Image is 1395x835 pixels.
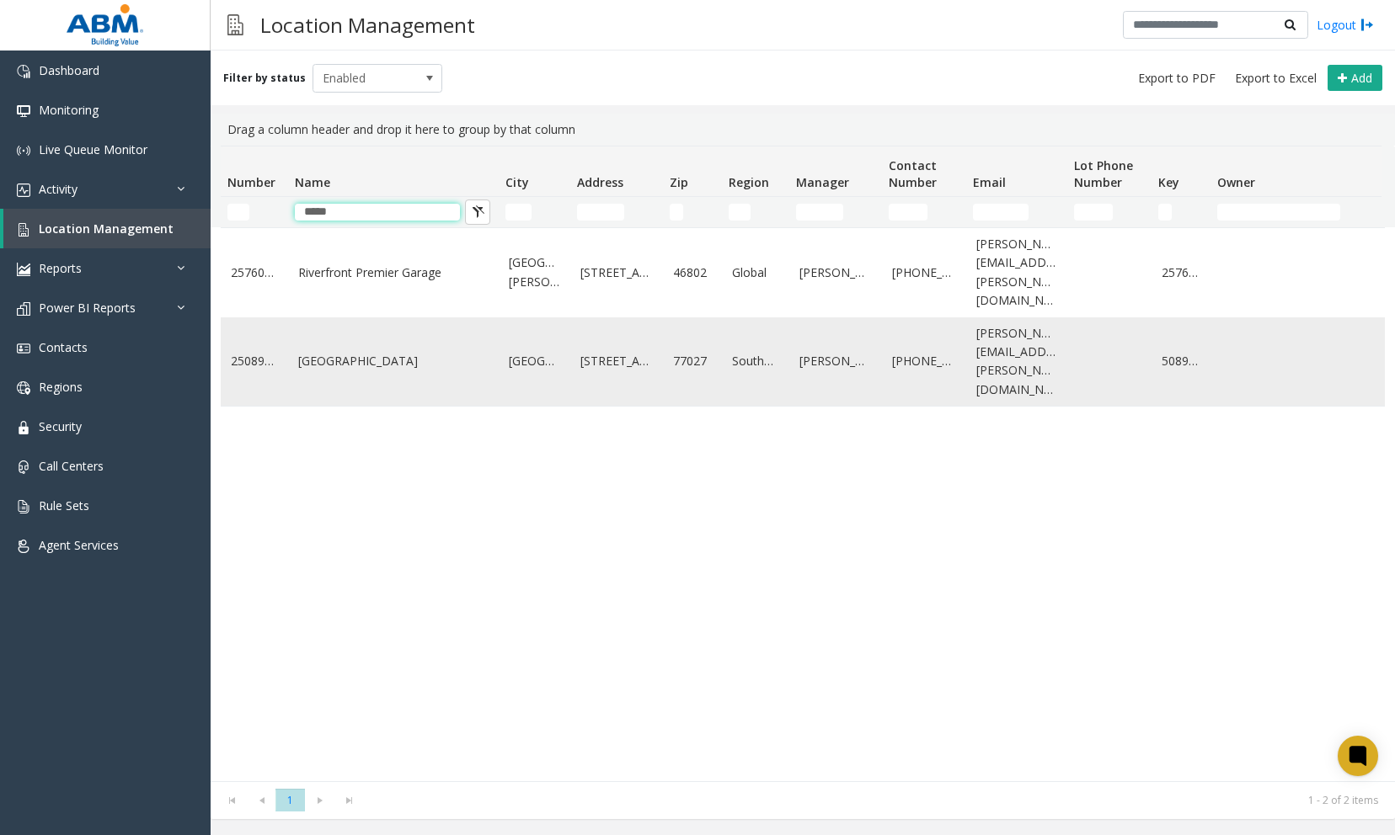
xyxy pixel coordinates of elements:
[17,183,30,197] img: 'icon'
[39,300,136,316] span: Power BI Reports
[211,146,1395,781] div: Data table
[39,379,83,395] span: Regions
[17,223,30,237] img: 'icon'
[223,71,306,86] label: Filter by status
[1328,65,1382,92] button: Add
[17,65,30,78] img: 'icon'
[1317,16,1374,34] a: Logout
[976,235,1057,311] a: [PERSON_NAME][EMAIL_ADDRESS][PERSON_NAME][DOMAIN_NAME]
[221,114,1385,146] div: Drag a column header and drop it here to group by that column
[505,204,532,221] input: City Filter
[227,4,243,45] img: pageIcon
[17,460,30,474] img: 'icon'
[799,263,872,282] a: [PERSON_NAME]
[663,197,722,227] td: Zip Filter
[1138,70,1216,87] span: Export to PDF
[1351,70,1372,86] span: Add
[789,197,882,227] td: Manager Filter
[252,4,484,45] h3: Location Management
[670,204,683,221] input: Zip Filter
[722,197,789,227] td: Region Filter
[889,204,927,221] input: Contact Number Filter
[882,197,966,227] td: Contact Number Filter
[298,352,489,370] a: [GEOGRAPHIC_DATA]
[570,197,663,227] td: Address Filter
[892,352,956,370] a: [PHONE_NUMBER]
[1131,66,1222,90] button: Export to PDF
[580,352,653,370] a: [STREET_ADDRESS]
[580,263,653,282] a: [STREET_ADDRESS]
[17,144,30,157] img: 'icon'
[1162,352,1200,370] a: 508904
[374,793,1378,807] kendo-pager-info: 1 - 2 of 2 items
[732,263,779,282] a: Global
[39,260,82,276] span: Reports
[227,174,275,190] span: Number
[39,418,82,434] span: Security
[729,174,769,190] span: Region
[732,352,779,370] a: Southeast
[1074,204,1113,221] input: Lot Phone Number Filter
[39,181,77,197] span: Activity
[1217,204,1340,221] input: Owner Filter
[1228,66,1323,90] button: Export to Excel
[889,157,937,190] span: Contact Number
[17,540,30,553] img: 'icon'
[17,104,30,118] img: 'icon'
[673,263,712,282] a: 46802
[796,174,849,190] span: Manager
[17,381,30,395] img: 'icon'
[39,497,89,513] span: Rule Sets
[17,263,30,276] img: 'icon'
[227,204,249,221] input: Number Filter
[1158,174,1179,190] span: Key
[509,253,560,291] a: [GEOGRAPHIC_DATA][PERSON_NAME]
[973,174,1006,190] span: Email
[799,352,872,370] a: [PERSON_NAME]
[976,324,1057,400] a: [PERSON_NAME][EMAIL_ADDRESS][PERSON_NAME][DOMAIN_NAME]
[577,204,624,221] input: Address Filter
[39,102,99,118] span: Monitoring
[39,62,99,78] span: Dashboard
[505,174,529,190] span: City
[39,537,119,553] span: Agent Services
[1217,174,1255,190] span: Owner
[673,352,712,370] a: 77027
[17,342,30,355] img: 'icon'
[1360,16,1374,34] img: logout
[729,204,751,221] input: Region Filter
[966,197,1067,227] td: Email Filter
[298,263,489,282] a: Riverfront Premier Garage
[1211,197,1379,227] td: Owner Filter
[1074,157,1133,190] span: Lot Phone Number
[465,199,490,225] button: Clear
[1067,197,1152,227] td: Lot Phone Number Filter
[221,197,288,227] td: Number Filter
[577,174,623,190] span: Address
[509,352,560,370] a: [GEOGRAPHIC_DATA]
[295,174,330,190] span: Name
[231,352,278,370] a: 25089048
[275,789,305,811] span: Page 1
[39,141,147,157] span: Live Queue Monitor
[892,263,956,282] a: [PHONE_NUMBER]
[17,302,30,316] img: 'icon'
[288,197,499,227] td: Name Filter
[1235,70,1317,87] span: Export to Excel
[670,174,688,190] span: Zip
[1152,197,1211,227] td: Key Filter
[295,204,460,221] input: Name Filter
[39,221,174,237] span: Location Management
[17,421,30,434] img: 'icon'
[17,500,30,513] img: 'icon'
[39,458,104,474] span: Call Centers
[231,263,278,282] a: 25760008
[796,204,843,221] input: Manager Filter
[499,197,570,227] td: City Filter
[3,209,211,248] a: Location Management
[1162,263,1200,282] a: 257608
[1158,204,1172,221] input: Key Filter
[973,204,1029,221] input: Email Filter
[313,65,416,92] span: Enabled
[39,339,88,355] span: Contacts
